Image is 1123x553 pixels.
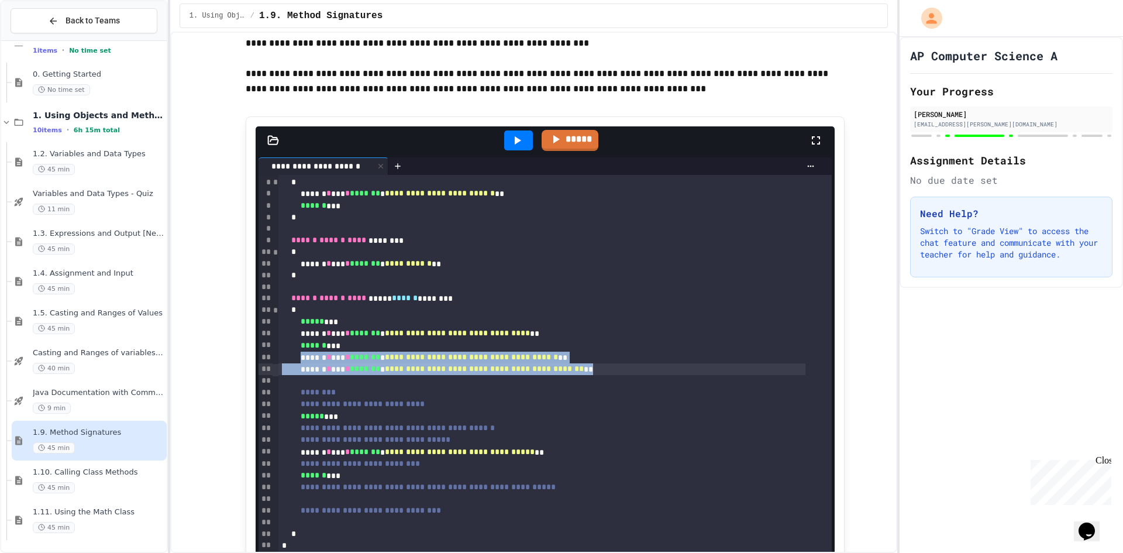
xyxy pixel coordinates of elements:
span: 1.3. Expressions and Output [New] [33,229,164,239]
span: Back to Teams [66,15,120,27]
span: 45 min [33,283,75,294]
h1: AP Computer Science A [910,47,1057,64]
span: 45 min [33,164,75,175]
span: No time set [33,84,90,95]
iframe: chat widget [1074,506,1111,541]
span: 40 min [33,363,75,374]
span: Variables and Data Types - Quiz [33,189,164,199]
div: [EMAIL_ADDRESS][PERSON_NAME][DOMAIN_NAME] [914,120,1109,129]
span: 6h 15m total [74,126,120,134]
div: No due date set [910,173,1112,187]
span: 1.11. Using the Math Class [33,507,164,517]
span: 1 items [33,47,57,54]
span: 1. Using Objects and Methods [190,11,246,20]
button: Back to Teams [11,8,157,33]
span: 1.2. Variables and Data Types [33,149,164,159]
span: 1.10. Calling Class Methods [33,468,164,478]
div: My Account [909,5,945,32]
span: • [67,125,69,135]
span: 45 min [33,323,75,334]
span: 10 items [33,126,62,134]
span: Java Documentation with Comments - Topic 1.8 [33,388,164,398]
span: 45 min [33,522,75,533]
span: 1.4. Assignment and Input [33,269,164,279]
h2: Assignment Details [910,152,1112,169]
div: Chat with us now!Close [5,5,81,74]
span: 1. Using Objects and Methods [33,110,164,121]
span: / [250,11,254,20]
span: 45 min [33,442,75,454]
span: Casting and Ranges of variables - Quiz [33,348,164,358]
p: Switch to "Grade View" to access the chat feature and communicate with your teacher for help and ... [920,225,1103,260]
h2: Your Progress [910,83,1112,99]
span: 45 min [33,482,75,493]
span: 0. Getting Started [33,70,164,80]
span: 11 min [33,204,75,215]
span: 1.9. Method Signatures [259,9,383,23]
h3: Need Help? [920,207,1103,221]
span: • [62,46,64,55]
iframe: chat widget [1026,455,1111,505]
span: 1.9. Method Signatures [33,428,164,438]
span: 9 min [33,403,71,414]
span: No time set [69,47,111,54]
span: 45 min [33,243,75,255]
span: 1.5. Casting and Ranges of Values [33,308,164,318]
div: [PERSON_NAME] [914,109,1109,119]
